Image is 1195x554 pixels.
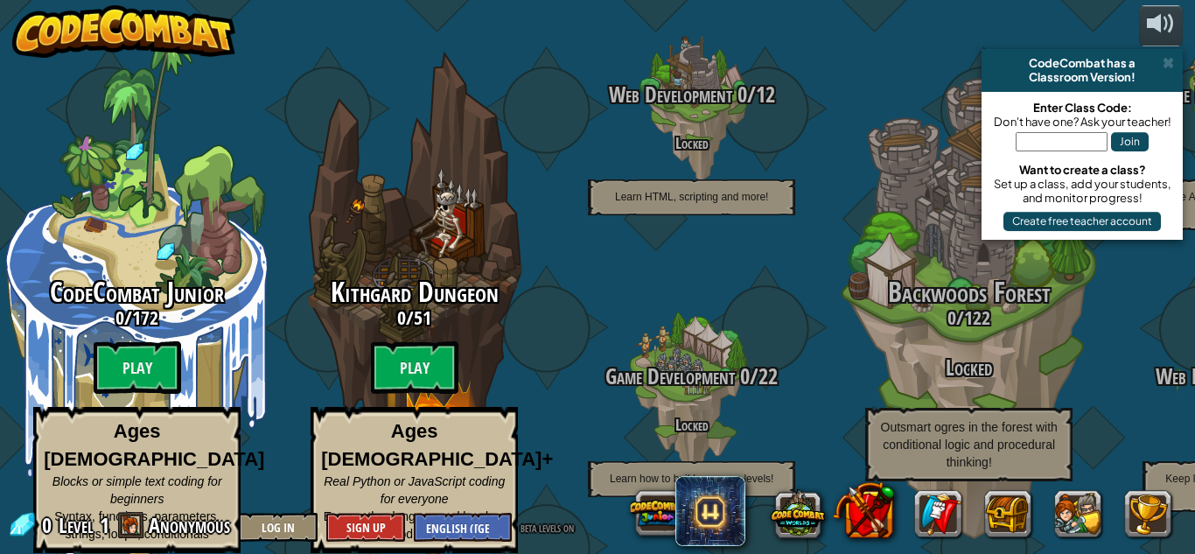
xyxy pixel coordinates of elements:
[553,365,830,389] h3: /
[990,177,1174,205] div: Set up a class, add your students, and monitor progress!
[1003,212,1161,231] button: Create free teacher account
[331,273,499,311] span: Kithgard Dungeon
[735,361,750,391] span: 0
[947,305,956,331] span: 0
[605,361,735,391] span: Game Development
[990,163,1174,177] div: Want to create a class?
[888,273,1051,311] span: Backwoods Forest
[881,420,1058,469] span: Outsmart ogres in the forest with conditional logic and procedural thinking!
[610,473,773,485] span: Learn how to build your own levels!
[553,83,830,107] h3: /
[239,513,318,542] button: Log In
[732,80,747,109] span: 0
[324,474,505,506] span: Real Python or JavaScript coding for everyone
[59,511,94,540] span: Level
[414,305,431,331] span: 51
[990,101,1174,115] div: Enter Class Code:
[615,191,768,203] span: Learn HTML, scripting and more!
[42,511,57,539] span: 0
[132,305,158,331] span: 172
[100,511,109,539] span: 1
[964,305,990,331] span: 122
[54,509,220,541] span: Syntax, functions, parameters, strings, loops, conditionals
[989,70,1176,84] div: Classroom Version!
[397,305,406,331] span: 0
[1111,132,1149,151] button: Join
[52,474,222,506] span: Blocks or simple text coding for beginners
[521,519,574,536] span: beta levels on
[50,273,224,311] span: CodeCombat Junior
[12,5,236,58] img: CodeCombat - Learn how to code by playing a game
[149,511,230,539] span: Anonymous
[326,513,405,542] button: Sign Up
[371,341,458,394] btn: Play
[44,420,264,469] strong: Ages [DEMOGRAPHIC_DATA]
[989,56,1176,70] div: CodeCombat has a
[321,420,553,469] strong: Ages [DEMOGRAPHIC_DATA]+
[324,509,506,541] span: Escape the dungeon and level up your coding skills!
[830,307,1108,328] h3: /
[758,361,778,391] span: 22
[276,307,553,328] h3: /
[990,115,1174,129] div: Don't have one? Ask your teacher!
[115,305,124,331] span: 0
[609,80,732,109] span: Web Development
[94,341,181,394] btn: Play
[756,80,775,109] span: 12
[1139,5,1183,46] button: Adjust volume
[553,135,830,151] h4: Locked
[553,417,830,433] h4: Locked
[830,356,1108,380] h3: Locked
